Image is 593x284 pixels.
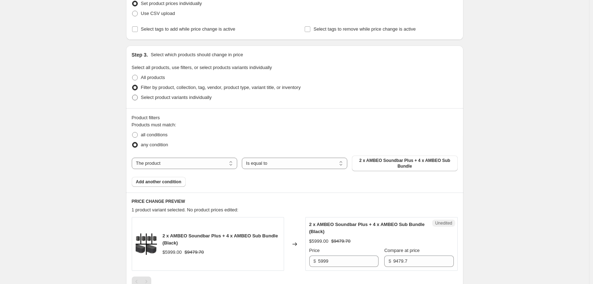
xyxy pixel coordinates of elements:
[151,51,243,58] p: Select which products should change in price
[314,26,416,32] span: Select tags to remove while price change is active
[132,65,272,70] span: Select all products, use filters, or select products variants individually
[314,258,316,264] span: $
[163,249,182,256] div: $5999.00
[132,122,176,127] span: Products must match:
[163,233,278,246] span: 2 x AMBEO Soundbar Plus + 4 x AMBEO Sub Bundle (Black)
[356,158,453,169] span: 2 x AMBEO Soundbar Plus + 4 x AMBEO Sub Bundle
[309,238,328,245] div: $5999.00
[352,156,457,171] button: 2 x AMBEO Soundbar Plus + 4 x AMBEO Sub Bundle
[141,1,202,6] span: Set product prices individually
[132,51,148,58] h2: Step 3.
[309,222,425,234] span: 2 x AMBEO Soundbar Plus + 4 x AMBEO Sub Bundle (Black)
[141,95,212,100] span: Select product variants individually
[136,179,181,185] span: Add another condition
[132,177,186,187] button: Add another condition
[141,26,235,32] span: Select tags to add while price change is active
[141,11,175,16] span: Use CSV upload
[185,249,204,256] strike: $9479.70
[331,238,350,245] strike: $9479.70
[141,85,301,90] span: Filter by product, collection, tag, vendor, product type, variant title, or inventory
[136,233,157,255] img: power_80x.png
[384,248,420,253] span: Compare at price
[132,114,458,121] div: Product filters
[309,248,320,253] span: Price
[141,132,168,137] span: all conditions
[141,75,165,80] span: All products
[435,220,452,226] span: Unedited
[388,258,391,264] span: $
[141,142,168,147] span: any condition
[132,199,458,204] h6: PRICE CHANGE PREVIEW
[132,207,239,212] span: 1 product variant selected. No product prices edited:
